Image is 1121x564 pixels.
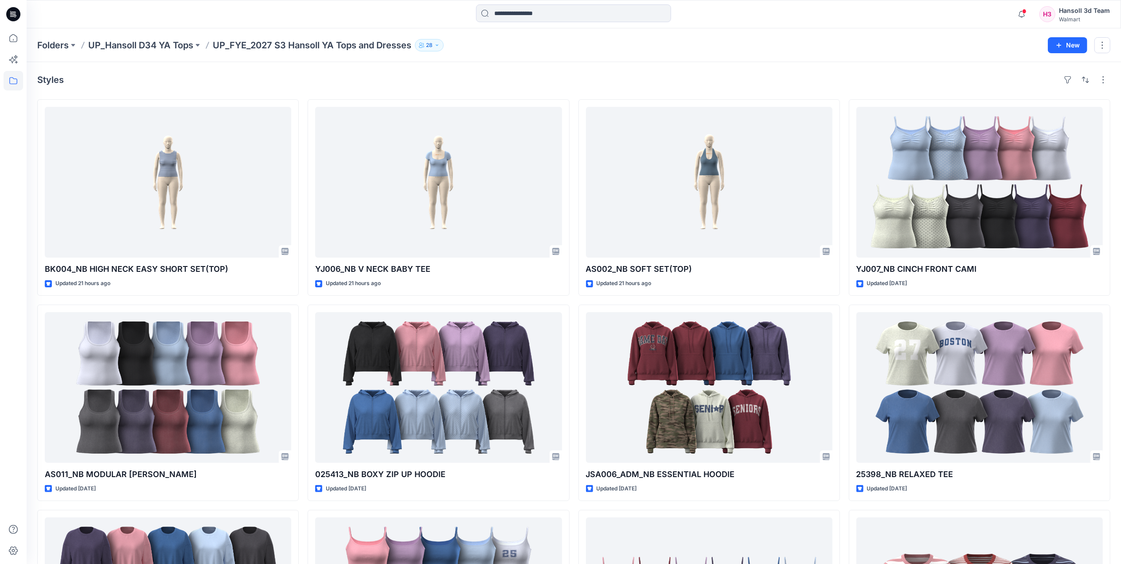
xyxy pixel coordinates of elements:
[1039,6,1055,22] div: H3
[426,40,433,50] p: 28
[326,484,366,493] p: Updated [DATE]
[1048,37,1087,53] button: New
[856,263,1103,275] p: YJ007_NB CINCH FRONT CAMI
[856,468,1103,481] p: 25398_NB RELAXED TEE
[88,39,193,51] a: UP_Hansoll D34 YA Tops
[1059,5,1110,16] div: Hansoll 3d Team
[315,107,562,258] a: YJ006_NB V NECK BABY TEE
[867,484,907,493] p: Updated [DATE]
[597,484,637,493] p: Updated [DATE]
[415,39,444,51] button: 28
[856,107,1103,258] a: YJ007_NB CINCH FRONT CAMI
[315,263,562,275] p: YJ006_NB V NECK BABY TEE
[326,279,381,288] p: Updated 21 hours ago
[37,39,69,51] a: Folders
[45,312,291,463] a: AS011_NB MODULAR TAMI
[45,107,291,258] a: BK004_NB HIGH NECK EASY SHORT SET(TOP)
[315,468,562,481] p: 025413_NB BOXY ZIP UP HOODIE
[37,74,64,85] h4: Styles
[55,279,110,288] p: Updated 21 hours ago
[856,312,1103,463] a: 25398_NB RELAXED TEE
[45,263,291,275] p: BK004_NB HIGH NECK EASY SHORT SET(TOP)
[867,279,907,288] p: Updated [DATE]
[315,312,562,463] a: 025413_NB BOXY ZIP UP HOODIE
[586,468,832,481] p: JSA006_ADM_NB ESSENTIAL HOODIE
[213,39,411,51] p: UP_FYE_2027 S3 Hansoll YA Tops and Dresses
[1059,16,1110,23] div: Walmart
[45,468,291,481] p: AS011_NB MODULAR [PERSON_NAME]
[586,263,832,275] p: AS002_NB SOFT SET(TOP)
[55,484,96,493] p: Updated [DATE]
[586,312,832,463] a: JSA006_ADM_NB ESSENTIAL HOODIE
[597,279,652,288] p: Updated 21 hours ago
[586,107,832,258] a: AS002_NB SOFT SET(TOP)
